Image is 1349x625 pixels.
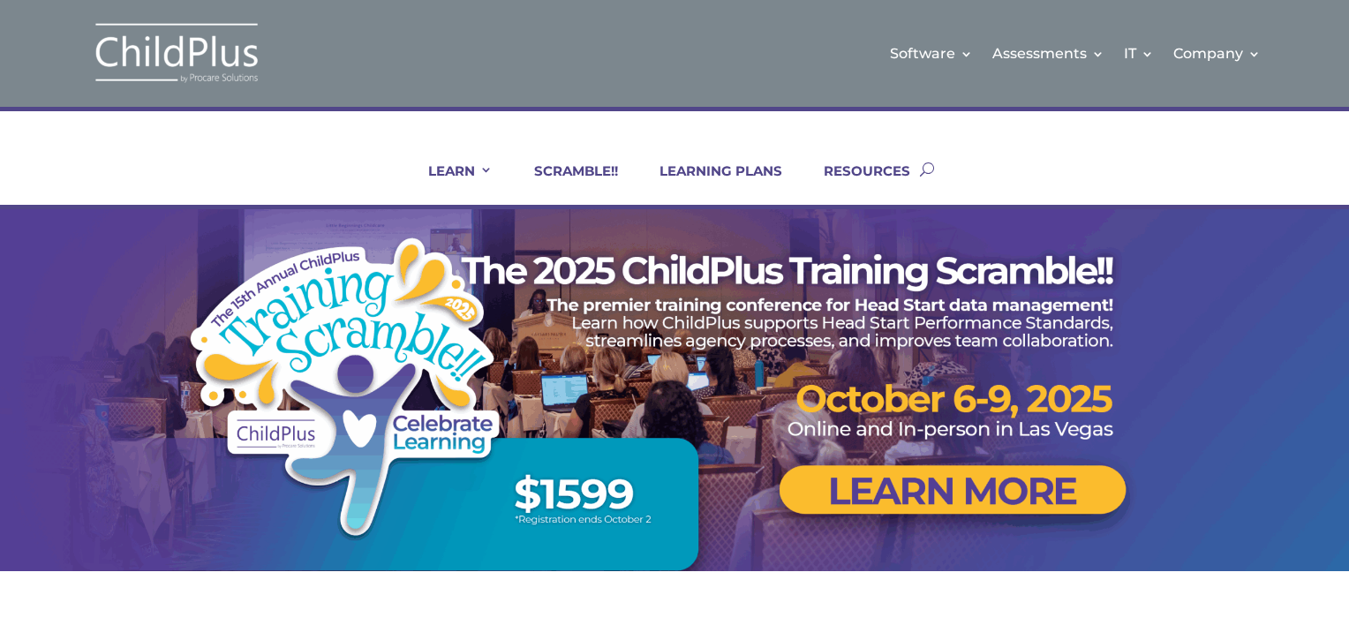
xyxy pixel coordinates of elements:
[802,162,910,205] a: RESOURCES
[637,162,782,205] a: LEARNING PLANS
[1173,18,1261,89] a: Company
[992,18,1104,89] a: Assessments
[890,18,973,89] a: Software
[1124,18,1154,89] a: IT
[406,162,493,205] a: LEARN
[512,162,618,205] a: SCRAMBLE!!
